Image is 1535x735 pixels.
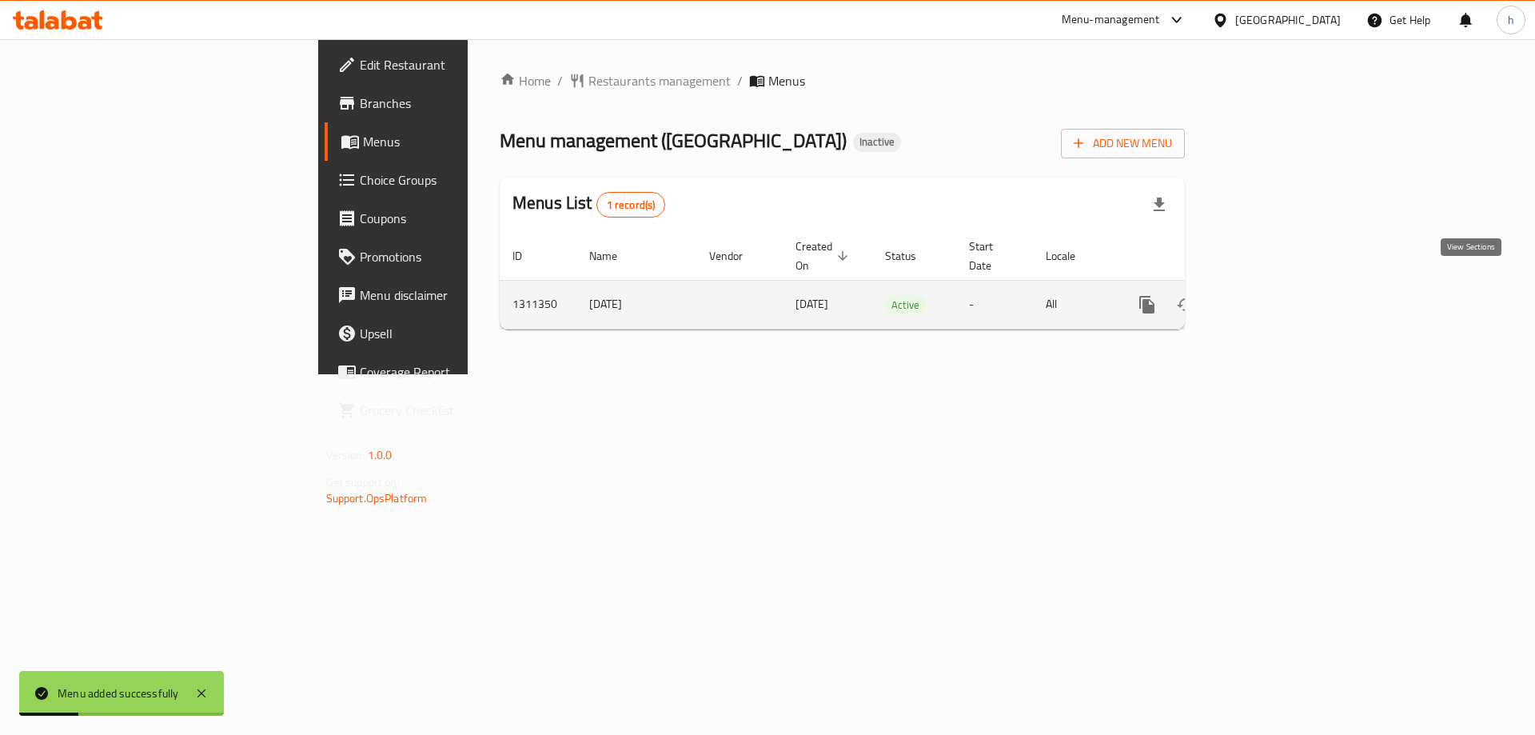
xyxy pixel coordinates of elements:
button: Change Status [1166,286,1205,324]
div: Inactive [853,133,901,152]
div: Menu added successfully [58,685,179,702]
td: - [956,280,1033,329]
span: Menus [363,132,562,151]
table: enhanced table [500,232,1294,330]
span: h [1508,11,1514,29]
a: Edit Restaurant [325,46,575,84]
a: Grocery Checklist [325,391,575,429]
a: Support.OpsPlatform [326,488,428,509]
span: Get support on: [326,472,400,493]
span: Upsell [360,324,562,343]
span: Locale [1046,246,1096,266]
span: Add New Menu [1074,134,1172,154]
a: Coverage Report [325,353,575,391]
a: Promotions [325,238,575,276]
span: Version: [326,445,365,465]
a: Branches [325,84,575,122]
span: Grocery Checklist [360,401,562,420]
li: / [737,71,743,90]
div: Total records count [596,192,666,218]
a: Restaurants management [569,71,731,90]
a: Menus [325,122,575,161]
button: more [1128,286,1166,324]
span: Menu management ( [GEOGRAPHIC_DATA] ) [500,122,847,158]
a: Upsell [325,314,575,353]
a: Coupons [325,199,575,238]
h2: Menus List [512,191,665,218]
span: Vendor [709,246,764,266]
button: Add New Menu [1061,129,1185,158]
span: 1 record(s) [597,198,665,213]
th: Actions [1115,232,1294,281]
span: [DATE] [795,294,828,314]
span: Status [885,246,937,266]
span: Coverage Report [360,362,562,381]
a: Choice Groups [325,161,575,199]
span: Name [589,246,638,266]
div: [GEOGRAPHIC_DATA] [1235,11,1341,29]
td: All [1033,280,1115,329]
td: [DATE] [576,280,696,329]
div: Export file [1140,186,1178,224]
nav: breadcrumb [500,71,1185,90]
div: Active [885,295,926,314]
span: 1.0.0 [368,445,393,465]
span: Start Date [969,237,1014,275]
span: Menus [768,71,805,90]
span: Created On [795,237,853,275]
span: ID [512,246,543,266]
span: Promotions [360,247,562,266]
span: Active [885,296,926,314]
span: Branches [360,94,562,113]
span: Edit Restaurant [360,55,562,74]
a: Menu disclaimer [325,276,575,314]
span: Choice Groups [360,170,562,190]
span: Menu disclaimer [360,286,562,305]
span: Coupons [360,209,562,228]
span: Inactive [853,135,901,149]
div: Menu-management [1062,10,1160,30]
span: Restaurants management [588,71,731,90]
